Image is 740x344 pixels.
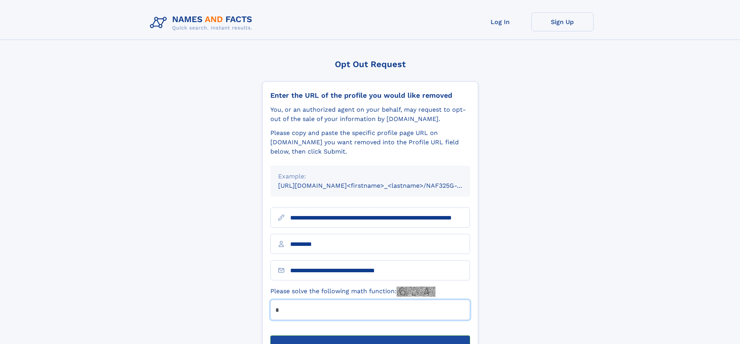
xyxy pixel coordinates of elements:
[469,12,531,31] a: Log In
[270,91,470,100] div: Enter the URL of the profile you would like removed
[270,287,435,297] label: Please solve the following math function:
[531,12,594,31] a: Sign Up
[262,59,478,69] div: Opt Out Request
[278,182,485,189] small: [URL][DOMAIN_NAME]<firstname>_<lastname>/NAF325G-xxxxxxxx
[270,105,470,124] div: You, or an authorized agent on your behalf, may request to opt-out of the sale of your informatio...
[270,128,470,156] div: Please copy and paste the specific profile page URL on [DOMAIN_NAME] you want removed into the Pr...
[278,172,462,181] div: Example:
[147,12,259,33] img: Logo Names and Facts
